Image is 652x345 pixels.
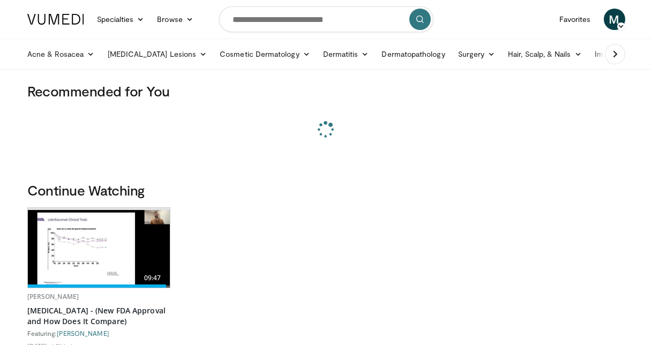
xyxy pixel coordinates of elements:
[553,9,597,30] a: Favorites
[140,273,166,283] span: 09:47
[501,43,588,65] a: Hair, Scalp, & Nails
[91,9,151,30] a: Specialties
[57,329,109,337] a: [PERSON_NAME]
[219,6,433,32] input: Search topics, interventions
[213,43,316,65] a: Cosmetic Dermatology
[375,43,451,65] a: Dermatopathology
[27,292,79,301] a: [PERSON_NAME]
[21,43,101,65] a: Acne & Rosacea
[27,329,170,337] div: Featuring:
[317,43,376,65] a: Dermatitis
[27,82,625,100] h3: Recommended for You
[151,9,200,30] a: Browse
[604,9,625,30] a: M
[101,43,214,65] a: [MEDICAL_DATA] Lesions
[27,305,170,327] a: [MEDICAL_DATA] - (New FDA Approval and How Does It Compare)
[28,208,170,288] a: 09:47
[28,210,170,286] img: f7fa8c82-d265-4151-9719-de3426a63dfe.620x360_q85_upscale.jpg
[27,14,84,25] img: VuMedi Logo
[27,182,625,199] h3: Continue Watching
[452,43,502,65] a: Surgery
